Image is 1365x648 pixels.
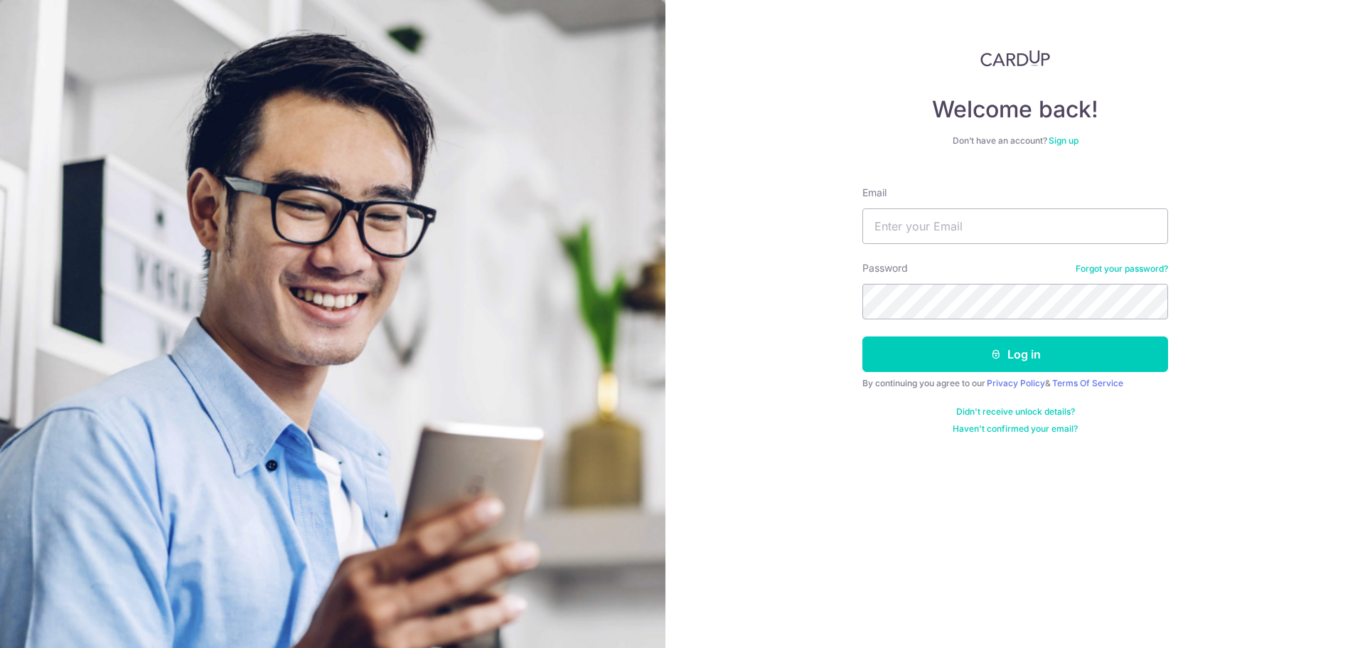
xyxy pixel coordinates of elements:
[862,95,1168,124] h4: Welcome back!
[862,135,1168,147] div: Don’t have an account?
[956,406,1075,418] a: Didn't receive unlock details?
[862,336,1168,372] button: Log in
[862,378,1168,389] div: By continuing you agree to our &
[862,186,887,200] label: Email
[862,208,1168,244] input: Enter your Email
[1076,263,1168,275] a: Forgot your password?
[862,261,908,275] label: Password
[1052,378,1123,388] a: Terms Of Service
[980,50,1050,67] img: CardUp Logo
[987,378,1045,388] a: Privacy Policy
[953,423,1078,435] a: Haven't confirmed your email?
[1049,135,1078,146] a: Sign up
